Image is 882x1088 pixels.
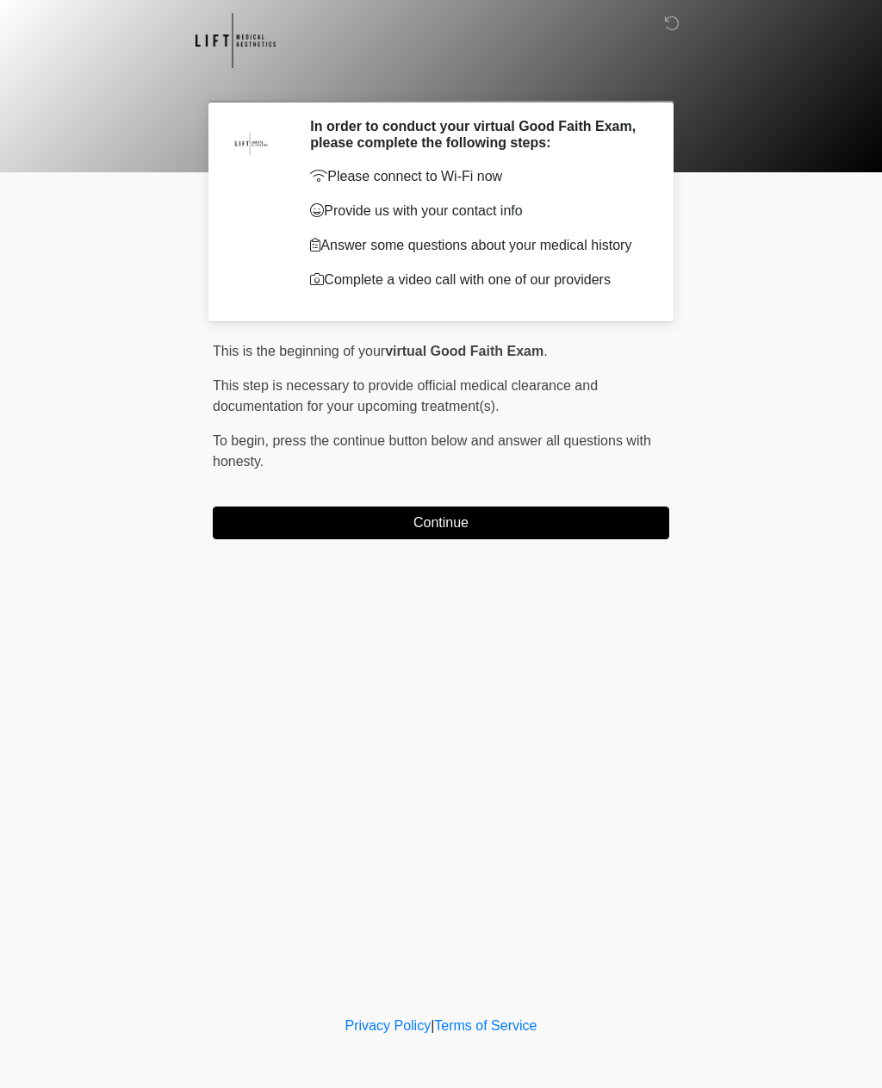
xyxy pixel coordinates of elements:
a: Terms of Service [434,1018,537,1033]
span: This step is necessary to provide official medical clearance and documentation for your upcoming ... [213,378,598,413]
span: This is the beginning of your [213,344,385,358]
p: Please connect to Wi-Fi now [310,166,643,187]
img: Agent Avatar [226,118,277,170]
span: press the continue button below and answer all questions with honesty. [213,433,651,469]
span: . [543,344,547,358]
button: Continue [213,507,669,539]
img: Lift Medical Aesthetics Logo [196,13,276,68]
strong: virtual Good Faith Exam [385,344,543,358]
a: Privacy Policy [345,1018,432,1033]
p: Answer some questions about your medical history [310,235,643,256]
a: | [431,1018,434,1033]
p: Provide us with your contact info [310,201,643,221]
span: To begin, [213,433,272,448]
p: Complete a video call with one of our providers [310,270,643,290]
h2: In order to conduct your virtual Good Faith Exam, please complete the following steps: [310,118,643,151]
